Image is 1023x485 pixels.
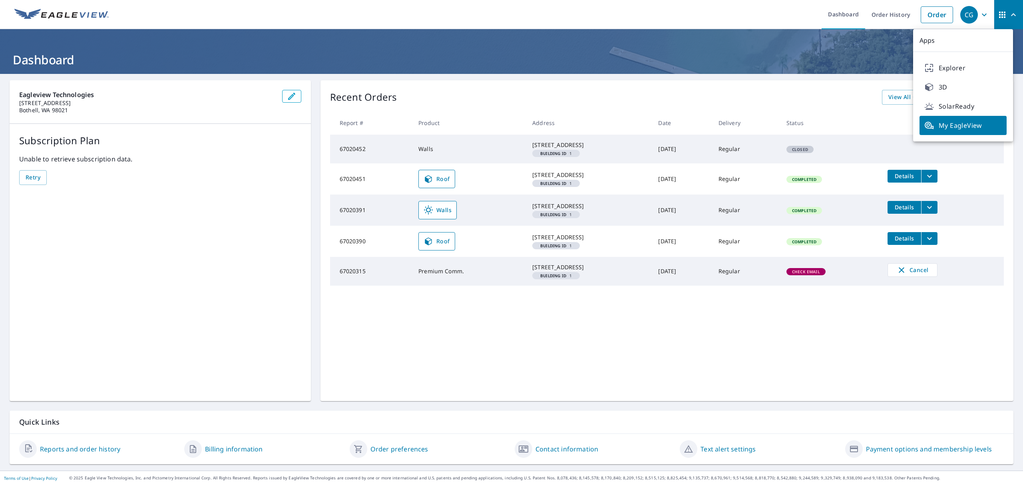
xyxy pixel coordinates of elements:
button: Retry [19,170,47,185]
span: Completed [787,239,821,244]
a: SolarReady [920,97,1007,116]
span: Cancel [896,265,929,275]
a: Contact information [535,444,598,454]
a: Roof [418,170,455,188]
td: Regular [712,163,780,195]
span: 1 [535,213,577,217]
div: [STREET_ADDRESS] [532,141,645,149]
button: filesDropdownBtn-67020390 [921,232,937,245]
p: | [4,476,57,481]
p: © 2025 Eagle View Technologies, Inc. and Pictometry International Corp. All Rights Reserved. Repo... [69,475,1019,481]
div: [STREET_ADDRESS] [532,233,645,241]
span: Details [892,203,916,211]
a: Walls [418,201,457,219]
th: Address [526,111,652,135]
td: Regular [712,135,780,163]
a: View All Orders [882,90,939,105]
span: Completed [787,177,821,182]
div: [STREET_ADDRESS] [532,263,645,271]
button: detailsBtn-67020451 [888,170,921,183]
button: Cancel [888,263,937,277]
a: Billing information [205,444,263,454]
span: Details [892,235,916,242]
td: Walls [412,135,526,163]
button: filesDropdownBtn-67020391 [921,201,937,214]
td: Regular [712,257,780,286]
span: SolarReady [924,101,1002,111]
a: 3D [920,78,1007,97]
a: Order [921,6,953,23]
a: Explorer [920,58,1007,78]
span: View All Orders [888,92,932,102]
span: Closed [787,147,813,152]
td: [DATE] [652,135,712,163]
a: Privacy Policy [31,475,57,481]
td: [DATE] [652,195,712,226]
div: CG [960,6,978,24]
p: Eagleview Technologies [19,90,276,99]
span: 3D [924,82,1002,92]
td: Regular [712,226,780,257]
th: Report # [330,111,412,135]
td: 67020391 [330,195,412,226]
td: 67020452 [330,135,412,163]
p: Recent Orders [330,90,397,105]
button: detailsBtn-67020390 [888,232,921,245]
a: Roof [418,232,455,250]
img: EV Logo [14,9,109,21]
td: [DATE] [652,257,712,286]
td: 67020451 [330,163,412,195]
a: Order preferences [370,444,428,454]
span: 1 [535,151,577,155]
button: detailsBtn-67020391 [888,201,921,214]
p: Subscription Plan [19,133,301,148]
th: Status [780,111,881,135]
th: Date [652,111,712,135]
th: Delivery [712,111,780,135]
a: Payment options and membership levels [866,444,992,454]
td: 67020315 [330,257,412,286]
span: Completed [787,208,821,213]
span: 1 [535,274,577,278]
th: Product [412,111,526,135]
a: My EagleView [920,116,1007,135]
p: Unable to retrieve subscription data. [19,154,301,164]
p: [STREET_ADDRESS] [19,99,276,107]
em: Building ID [540,274,566,278]
td: [DATE] [652,226,712,257]
em: Building ID [540,244,566,248]
span: Details [892,172,916,180]
button: filesDropdownBtn-67020451 [921,170,937,183]
span: 1 [535,181,577,185]
span: Roof [424,174,450,184]
p: Apps [913,29,1013,52]
span: Check Email [787,269,825,274]
td: 67020390 [330,226,412,257]
div: [STREET_ADDRESS] [532,171,645,179]
span: Explorer [924,63,1002,73]
h1: Dashboard [10,52,1013,68]
span: My EagleView [924,121,1002,130]
span: Walls [424,205,452,215]
em: Building ID [540,181,566,185]
a: Terms of Use [4,475,29,481]
a: Reports and order history [40,444,120,454]
div: [STREET_ADDRESS] [532,202,645,210]
span: Retry [26,173,40,183]
td: [DATE] [652,163,712,195]
span: Roof [424,237,450,246]
p: Quick Links [19,417,1004,427]
td: Regular [712,195,780,226]
em: Building ID [540,151,566,155]
em: Building ID [540,213,566,217]
span: 1 [535,244,577,248]
a: Text alert settings [701,444,756,454]
td: Premium Comm. [412,257,526,286]
p: Bothell, WA 98021 [19,107,276,114]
